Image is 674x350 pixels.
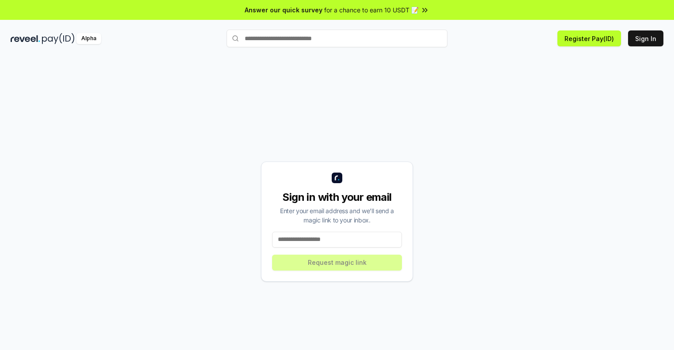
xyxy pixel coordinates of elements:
span: for a chance to earn 10 USDT 📝 [324,5,419,15]
span: Answer our quick survey [245,5,322,15]
div: Enter your email address and we’ll send a magic link to your inbox. [272,206,402,225]
div: Alpha [76,33,101,44]
button: Register Pay(ID) [557,30,621,46]
div: Sign in with your email [272,190,402,204]
button: Sign In [628,30,663,46]
img: reveel_dark [11,33,40,44]
img: pay_id [42,33,75,44]
img: logo_small [332,173,342,183]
